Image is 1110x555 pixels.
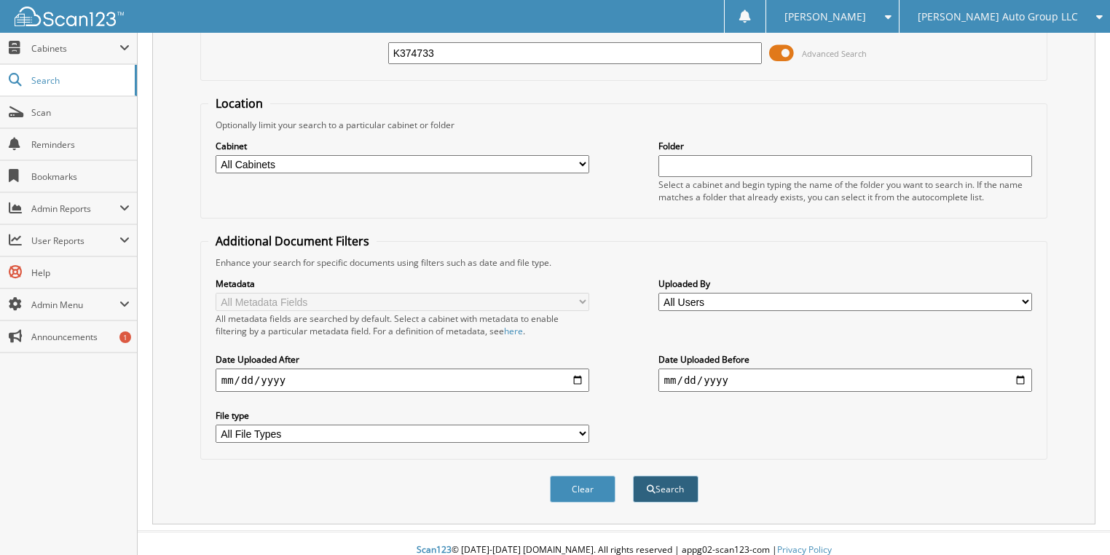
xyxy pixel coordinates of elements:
legend: Additional Document Filters [208,233,377,249]
div: Select a cabinet and begin typing the name of the folder you want to search in. If the name match... [658,178,1033,203]
span: Cabinets [31,42,119,55]
label: Date Uploaded Before [658,353,1033,366]
label: Metadata [216,277,590,290]
span: Bookmarks [31,170,130,183]
span: Advanced Search [802,48,867,59]
span: Search [31,74,127,87]
label: Folder [658,140,1033,152]
span: Admin Menu [31,299,119,311]
span: Scan [31,106,130,119]
div: All metadata fields are searched by default. Select a cabinet with metadata to enable filtering b... [216,312,590,337]
span: Announcements [31,331,130,343]
span: Admin Reports [31,202,119,215]
img: scan123-logo-white.svg [15,7,124,26]
span: [PERSON_NAME] Auto Group LLC [918,12,1078,21]
span: [PERSON_NAME] [784,12,866,21]
div: 1 [119,331,131,343]
label: Cabinet [216,140,590,152]
label: File type [216,409,590,422]
button: Clear [550,476,615,503]
div: Enhance your search for specific documents using filters such as date and file type. [208,256,1040,269]
span: User Reports [31,235,119,247]
button: Search [633,476,698,503]
label: Date Uploaded After [216,353,590,366]
span: Help [31,267,130,279]
label: Uploaded By [658,277,1033,290]
div: Optionally limit your search to a particular cabinet or folder [208,119,1040,131]
a: here [504,325,523,337]
span: Reminders [31,138,130,151]
legend: Location [208,95,270,111]
input: start [216,369,590,392]
input: end [658,369,1033,392]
